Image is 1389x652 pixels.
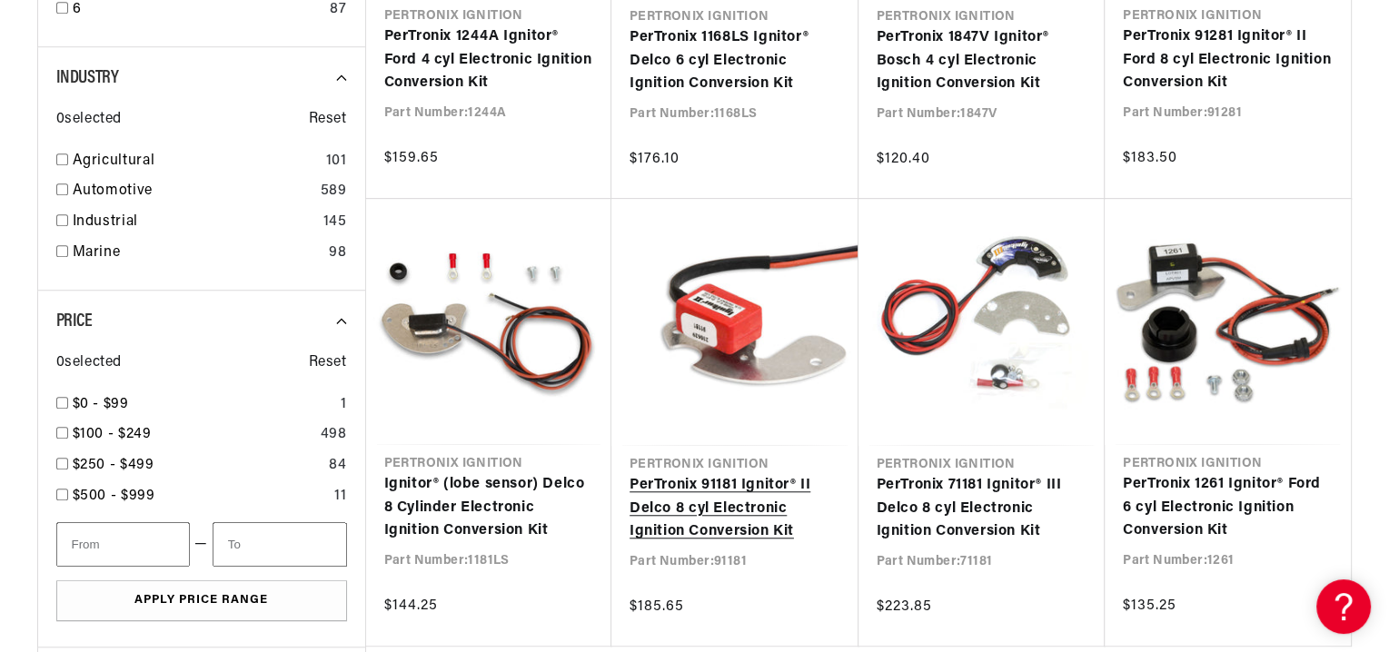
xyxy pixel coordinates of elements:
[73,458,154,472] span: $250 - $499
[329,454,346,478] div: 84
[630,26,840,96] a: PerTronix 1168LS Ignitor® Delco 6 cyl Electronic Ignition Conversion Kit
[1123,25,1333,95] a: PerTronix 91281 Ignitor® II Ford 8 cyl Electronic Ignition Conversion Kit
[73,242,322,265] a: Marine
[56,69,119,87] span: Industry
[73,397,129,411] span: $0 - $99
[877,474,1087,544] a: PerTronix 71181 Ignitor® III Delco 8 cyl Electronic Ignition Conversion Kit
[329,242,346,265] div: 98
[1123,473,1333,543] a: PerTronix 1261 Ignitor® Ford 6 cyl Electronic Ignition Conversion Kit
[630,474,840,544] a: PerTronix 91181 Ignitor® II Delco 8 cyl Electronic Ignition Conversion Kit
[213,522,347,567] input: To
[341,393,347,417] div: 1
[73,427,152,441] span: $100 - $249
[877,26,1087,96] a: PerTronix 1847V Ignitor® Bosch 4 cyl Electronic Ignition Conversion Kit
[194,533,208,557] span: —
[326,150,347,173] div: 101
[56,351,122,375] span: 0 selected
[56,108,122,132] span: 0 selected
[321,180,347,203] div: 589
[73,211,316,234] a: Industrial
[323,211,347,234] div: 145
[56,312,93,331] span: Price
[73,180,313,203] a: Automotive
[384,25,594,95] a: PerTronix 1244A Ignitor® Ford 4 cyl Electronic Ignition Conversion Kit
[73,489,155,503] span: $500 - $999
[309,351,347,375] span: Reset
[73,150,319,173] a: Agricultural
[321,423,347,447] div: 498
[384,473,594,543] a: Ignitor® (lobe sensor) Delco 8 Cylinder Electronic Ignition Conversion Kit
[56,580,347,621] button: Apply Price Range
[56,522,191,567] input: From
[309,108,347,132] span: Reset
[334,485,346,509] div: 11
